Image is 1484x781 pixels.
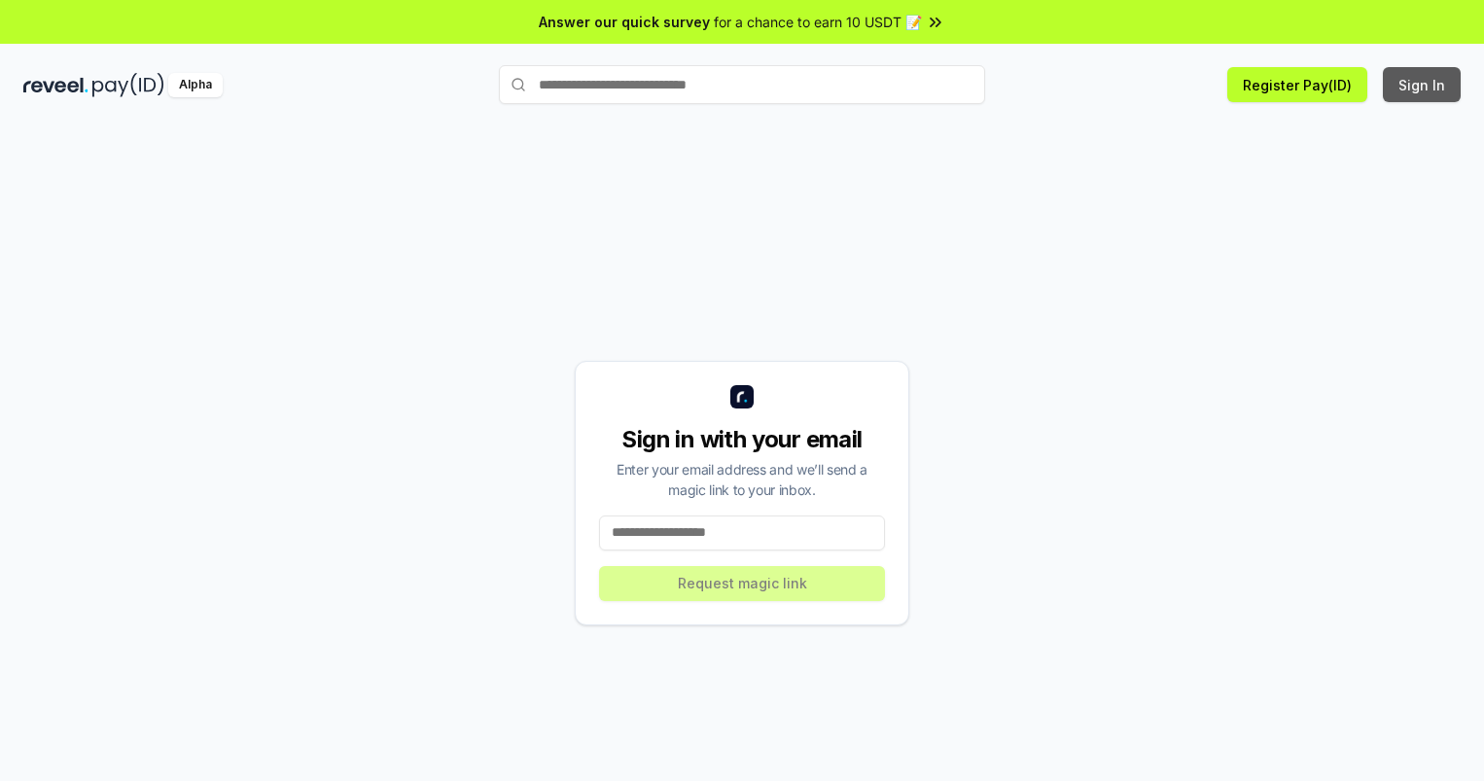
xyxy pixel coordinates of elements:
[1383,67,1461,102] button: Sign In
[599,459,885,500] div: Enter your email address and we’ll send a magic link to your inbox.
[730,385,754,408] img: logo_small
[599,424,885,455] div: Sign in with your email
[714,12,922,32] span: for a chance to earn 10 USDT 📝
[1227,67,1367,102] button: Register Pay(ID)
[92,73,164,97] img: pay_id
[23,73,88,97] img: reveel_dark
[168,73,223,97] div: Alpha
[539,12,710,32] span: Answer our quick survey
